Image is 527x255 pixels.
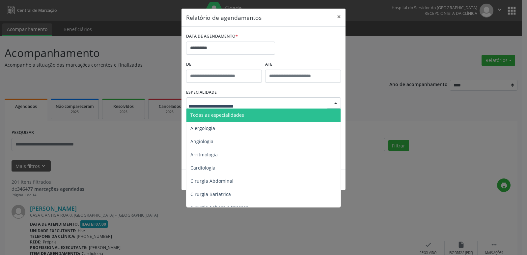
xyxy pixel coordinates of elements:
label: ATÉ [265,59,341,70]
h5: Relatório de agendamentos [186,13,262,22]
label: De [186,59,262,70]
span: Cirurgia Bariatrica [190,191,231,197]
label: ESPECIALIDADE [186,87,217,98]
label: DATA DE AGENDAMENTO [186,31,238,42]
span: Angiologia [190,138,213,144]
span: Cardiologia [190,165,215,171]
button: Close [332,9,346,25]
span: Arritmologia [190,151,218,158]
span: Todas as especialidades [190,112,244,118]
span: Cirurgia Cabeça e Pescoço [190,204,248,210]
span: Alergologia [190,125,215,131]
span: Cirurgia Abdominal [190,178,234,184]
